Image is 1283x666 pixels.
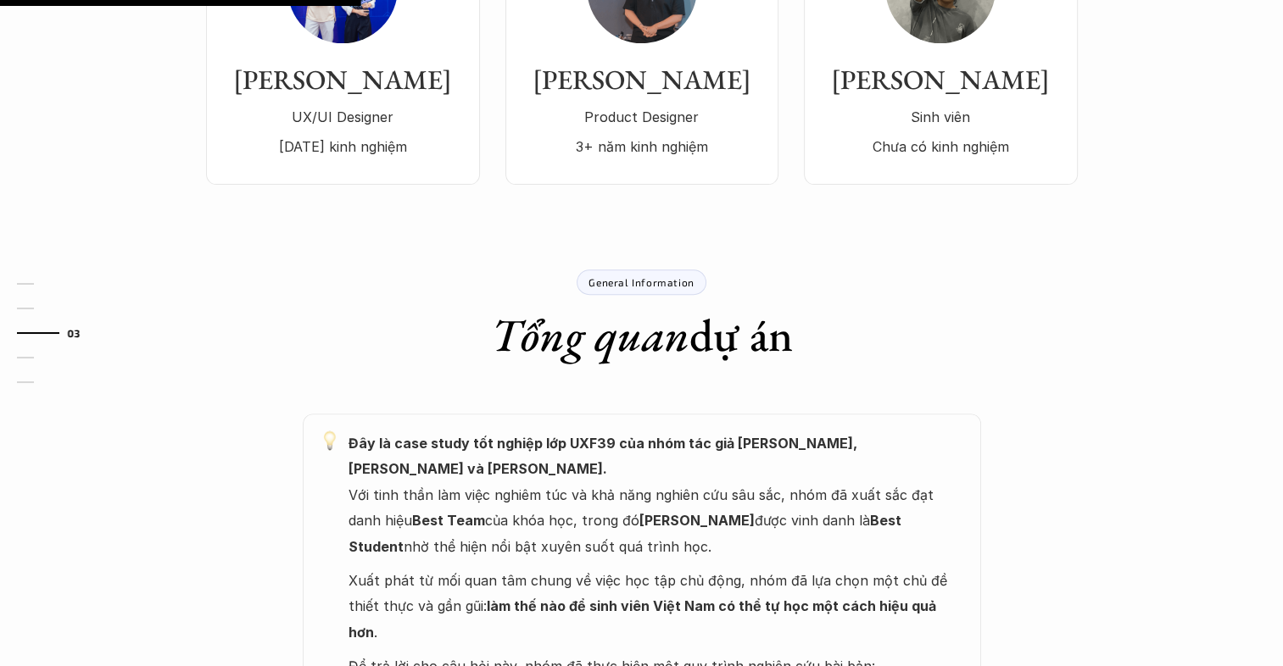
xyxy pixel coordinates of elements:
p: UX/UI Designer [223,104,463,130]
p: Sinh viên [821,104,1061,130]
p: [DATE] kinh nghiệm [223,134,463,159]
p: Product Designer [522,104,761,130]
p: Chưa có kinh nghiệm [821,134,1061,159]
h1: dự án [491,308,793,363]
p: 3+ năm kinh nghiệm [522,134,761,159]
strong: Best Team [412,512,485,529]
p: General Information [589,276,694,288]
h3: [PERSON_NAME] [522,64,761,96]
p: Với tinh thần làm việc nghiêm túc và khả năng nghiên cứu sâu sắc, nhóm đã xuất sắc đạt danh hiệu ... [349,430,964,559]
a: 03 [17,323,98,343]
strong: 03 [67,327,81,339]
strong: Best Student [349,512,905,554]
em: Tổng quan [491,305,689,364]
h3: [PERSON_NAME] [223,64,463,96]
p: Xuất phát từ mối quan tâm chung về việc học tập chủ động, nhóm đã lựa chọn một chủ đề thiết thực ... [349,568,964,645]
strong: làm thế nào để sinh viên Việt Nam có thể tự học một cách hiệu quả hơn [349,597,940,640]
strong: [PERSON_NAME] [639,512,755,529]
strong: Đây là case study tốt nghiệp lớp UXF39 của nhóm tác giả [PERSON_NAME], [PERSON_NAME] và [PERSON_N... [349,435,861,477]
h3: [PERSON_NAME] [821,64,1061,96]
